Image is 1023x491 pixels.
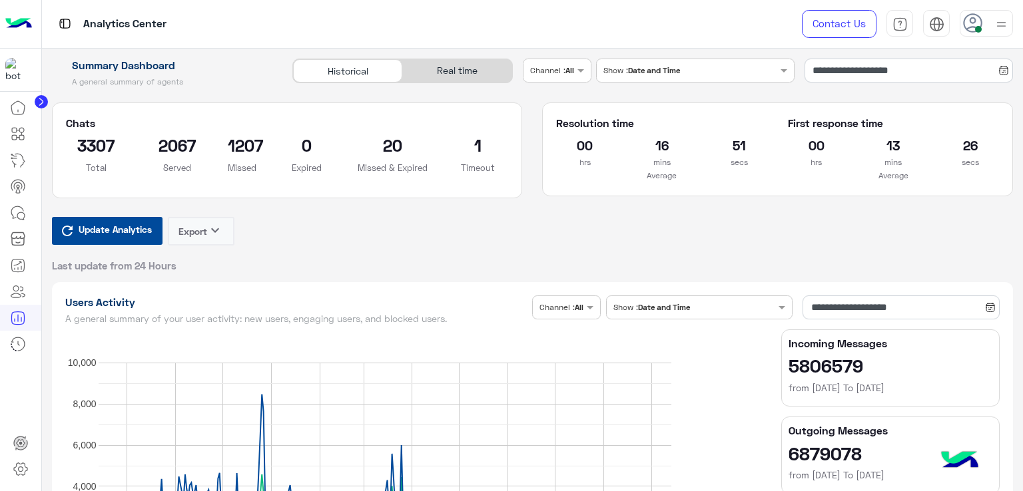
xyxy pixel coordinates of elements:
img: tab [57,15,73,32]
text: 10,000 [67,357,96,368]
a: Contact Us [802,10,876,38]
p: hrs [556,156,613,169]
h6: from [DATE] To [DATE] [789,381,992,395]
p: Average [788,169,999,182]
h2: 20 [358,134,428,156]
h2: 00 [556,134,613,156]
h2: 1207 [228,134,256,156]
h2: 2067 [147,134,208,156]
text: 8,000 [73,399,96,409]
h5: Resolution time [556,116,767,130]
text: 6,000 [73,440,96,450]
p: Missed [228,161,256,174]
h2: 51 [711,134,768,156]
text: 4,000 [73,480,96,491]
p: mins [864,156,922,169]
h1: Summary Dashboard [52,59,278,72]
p: Total [66,161,127,174]
h5: Outgoing Messages [789,424,992,437]
p: Analytics Center [83,15,167,33]
p: secs [942,156,999,169]
i: keyboard_arrow_down [207,222,223,238]
h2: 26 [942,134,999,156]
div: Historical [293,59,402,82]
img: tab [892,17,908,32]
p: secs [711,156,768,169]
h2: 00 [788,134,845,156]
h2: 3307 [66,134,127,156]
img: 1403182699927242 [5,58,29,82]
img: hulul-logo.png [936,438,983,484]
p: Average [556,169,767,182]
h5: Chats [66,116,509,130]
h2: 1 [448,134,509,156]
p: mins [633,156,691,169]
img: tab [929,17,944,32]
p: Timeout [448,161,509,174]
b: Date and Time [628,65,680,75]
p: Missed & Expired [358,161,428,174]
p: Served [147,161,208,174]
b: All [575,302,583,312]
button: Exportkeyboard_arrow_down [168,217,234,245]
h1: Users Activity [65,295,527,309]
h2: 13 [864,134,922,156]
button: Update Analytics [52,217,163,245]
span: Last update from 24 Hours [52,259,176,272]
div: Real time [402,59,511,82]
h6: from [DATE] To [DATE] [789,468,992,482]
img: Logo [5,10,32,38]
span: Update Analytics [75,220,155,238]
h2: 16 [633,134,691,156]
h5: A general summary of agents [52,77,278,87]
h5: Incoming Messages [789,337,992,350]
h2: 5806579 [789,355,992,376]
b: All [565,65,574,75]
a: tab [886,10,913,38]
b: Date and Time [638,302,690,312]
h2: 6879078 [789,442,992,464]
p: hrs [788,156,845,169]
h2: 0 [276,134,338,156]
h5: First response time [788,116,999,130]
h5: A general summary of your user activity: new users, engaging users, and blocked users. [65,313,527,324]
p: Expired [276,161,338,174]
img: profile [993,16,1010,33]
